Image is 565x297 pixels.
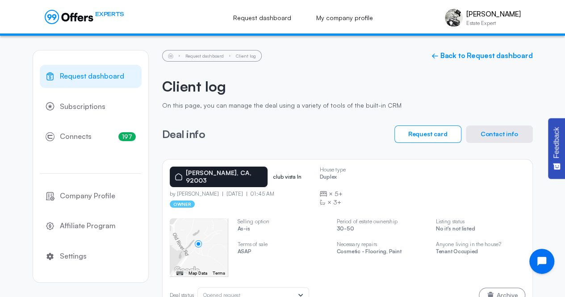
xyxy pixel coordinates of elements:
[40,245,142,268] a: Settings
[185,53,224,59] a: Request dashboard
[170,201,195,208] p: owner
[60,101,105,113] span: Subscriptions
[436,226,525,234] p: No it's not listed
[45,10,124,24] a: EXPERTS
[170,191,223,197] p: by [PERSON_NAME]
[466,10,520,18] p: [PERSON_NAME]
[162,128,205,140] h3: Deal info
[436,241,525,247] p: Anyone living in the house?
[60,71,124,82] span: Request dashboard
[238,218,327,225] p: Selling option
[222,191,247,197] p: [DATE]
[236,54,256,58] li: Client log
[337,241,426,247] p: Necessary repairs
[394,125,461,143] button: Request card
[60,251,87,262] span: Settings
[186,169,263,184] p: [PERSON_NAME], CA, 92003
[60,131,92,142] span: Connects
[320,167,346,173] p: House type
[436,218,525,225] p: Listing status
[162,78,533,95] h2: Client log
[548,118,565,179] button: Feedback - Show survey
[337,218,426,264] swiper-slide: 3 / 4
[337,226,426,234] p: 30-50
[238,218,327,264] swiper-slide: 2 / 4
[320,189,346,198] div: ×
[320,174,346,182] p: Duplex
[337,248,426,257] p: Cosmetic - Flooring, Paint
[335,189,343,198] span: 5+
[273,174,312,180] p: club vista ln
[436,248,525,257] p: Tenant Occupied
[95,10,124,18] span: EXPERTS
[40,184,142,208] a: Company Profile
[431,51,533,60] a: ← Back to Request dashboard
[40,65,142,88] a: Request dashboard
[118,132,136,141] span: 197
[320,198,346,207] div: ×
[60,190,115,202] span: Company Profile
[552,127,561,158] span: Feedback
[170,218,228,276] swiper-slide: 1 / 4
[247,191,274,197] p: 01:45 AM
[337,218,426,225] p: Period of estate ownership
[223,8,301,28] a: Request dashboard
[238,226,327,234] p: As-is
[445,9,463,27] img: Judah Michael
[466,21,520,26] p: Estate Expert
[436,218,525,264] swiper-slide: 4 / 4
[40,95,142,118] a: Subscriptions
[333,198,341,207] span: 3+
[60,220,116,232] span: Affiliate Program
[238,248,327,257] p: ASAP
[162,102,533,109] p: On this page, you can manage the deal using a variety of tools of the built-in CRM
[466,125,533,143] button: Contact info
[306,8,383,28] a: My company profile
[40,214,142,238] a: Affiliate Program
[40,125,142,148] a: Connects197
[238,241,327,247] p: Terms of sale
